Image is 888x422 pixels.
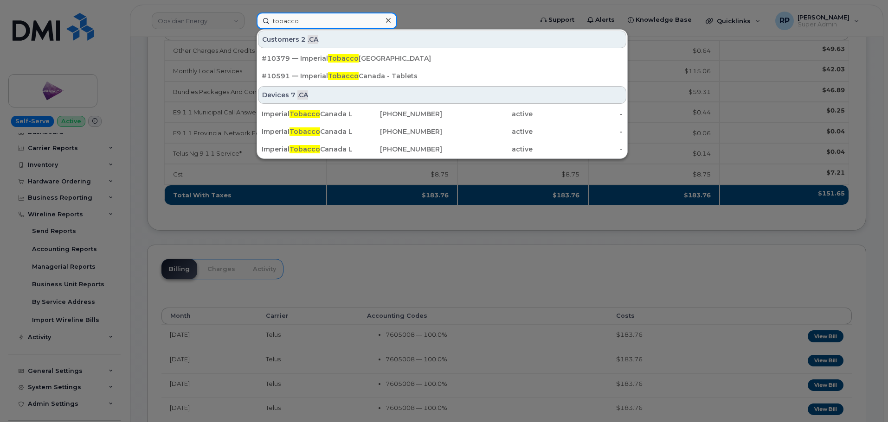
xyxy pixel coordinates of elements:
[258,123,626,140] a: ImperialTobaccoCanada Limited[PHONE_NUMBER]active-
[262,127,352,136] div: Imperial Canada Limited
[352,145,443,154] div: [PHONE_NUMBER]
[291,90,296,100] span: 7
[258,86,626,104] div: Devices
[258,50,626,67] a: #10379 — ImperialTobacco[GEOGRAPHIC_DATA]
[257,13,397,29] input: Find something...
[352,109,443,119] div: [PHONE_NUMBER]
[533,145,623,154] div: -
[262,71,623,81] div: #10591 — Imperial Canada - Tablets
[442,109,533,119] div: active
[290,145,320,153] span: Tobacco
[262,109,352,119] div: Imperial Canada Limited
[328,72,359,80] span: Tobacco
[262,54,623,63] div: #10379 — Imperial [GEOGRAPHIC_DATA]
[308,35,318,44] span: .CA
[352,127,443,136] div: [PHONE_NUMBER]
[258,68,626,84] a: #10591 — ImperialTobaccoCanada - Tablets
[533,127,623,136] div: -
[533,109,623,119] div: -
[258,141,626,157] a: ImperialTobaccoCanada Limited[PHONE_NUMBER]active-
[301,35,306,44] span: 2
[262,145,352,154] div: Imperial Canada Limited
[290,110,320,118] span: Tobacco
[297,90,308,100] span: .CA
[258,106,626,122] a: ImperialTobaccoCanada Limited[PHONE_NUMBER]active-
[258,31,626,48] div: Customers
[328,54,359,63] span: Tobacco
[290,127,320,136] span: Tobacco
[442,145,533,154] div: active
[442,127,533,136] div: active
